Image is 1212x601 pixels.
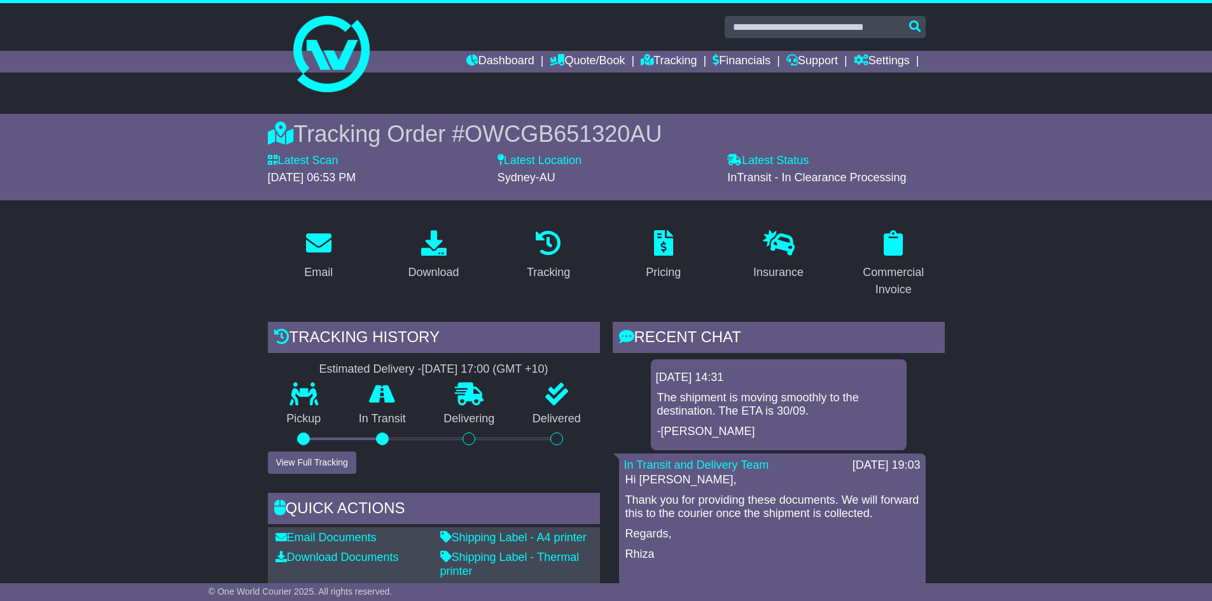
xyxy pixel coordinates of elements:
label: Latest Status [727,154,809,168]
span: Sydney-AU [498,171,555,184]
div: Quick Actions [268,493,600,527]
div: Email [304,264,333,281]
div: Estimated Delivery - [268,363,600,376]
a: Download [400,226,467,286]
a: Quote/Book [550,51,625,73]
a: Tracking [641,51,697,73]
p: Hi [PERSON_NAME], [625,473,919,487]
a: Financials [713,51,770,73]
label: Latest Location [498,154,582,168]
a: Pricing [637,226,689,286]
a: Download Documents [275,551,399,563]
a: Commercial Invoice [842,226,945,303]
p: Rhiza [625,548,919,562]
a: Support [786,51,838,73]
span: © One World Courier 2025. All rights reserved. [209,586,393,597]
button: View Full Tracking [268,452,356,474]
a: In Transit and Delivery Team [624,459,769,471]
div: Commercial Invoice [851,264,937,298]
div: Tracking Order # [268,120,945,148]
a: Shipping Label - Thermal printer [440,551,580,577]
div: [DATE] 14:31 [656,371,902,385]
div: [DATE] 17:00 (GMT +10) [422,363,548,376]
div: Pricing [646,264,681,281]
span: [DATE] 06:53 PM [268,171,356,184]
label: Latest Scan [268,154,338,168]
span: OWCGB651320AU [464,121,662,147]
a: Insurance [745,226,812,286]
p: -[PERSON_NAME] [657,425,900,439]
div: Tracking history [268,322,600,356]
p: Delivered [513,412,600,426]
div: [DATE] 19:03 [853,459,921,473]
p: The shipment is moving smoothly to the destination. The ETA is 30/09. [657,391,900,418]
a: Email [296,226,341,286]
p: Pickup [268,412,340,426]
p: Regards, [625,527,919,541]
a: Email Documents [275,531,377,544]
a: Tracking [519,226,578,286]
div: Insurance [753,264,804,281]
a: Dashboard [466,51,534,73]
p: In Transit [340,412,425,426]
div: Tracking [527,264,570,281]
p: Delivering [425,412,514,426]
p: Thank you for providing these documents. We will forward this to the courier once the shipment is... [625,494,919,521]
a: Settings [854,51,910,73]
span: InTransit - In Clearance Processing [727,171,906,184]
div: RECENT CHAT [613,322,945,356]
div: Download [408,264,459,281]
a: Shipping Label - A4 printer [440,531,587,544]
